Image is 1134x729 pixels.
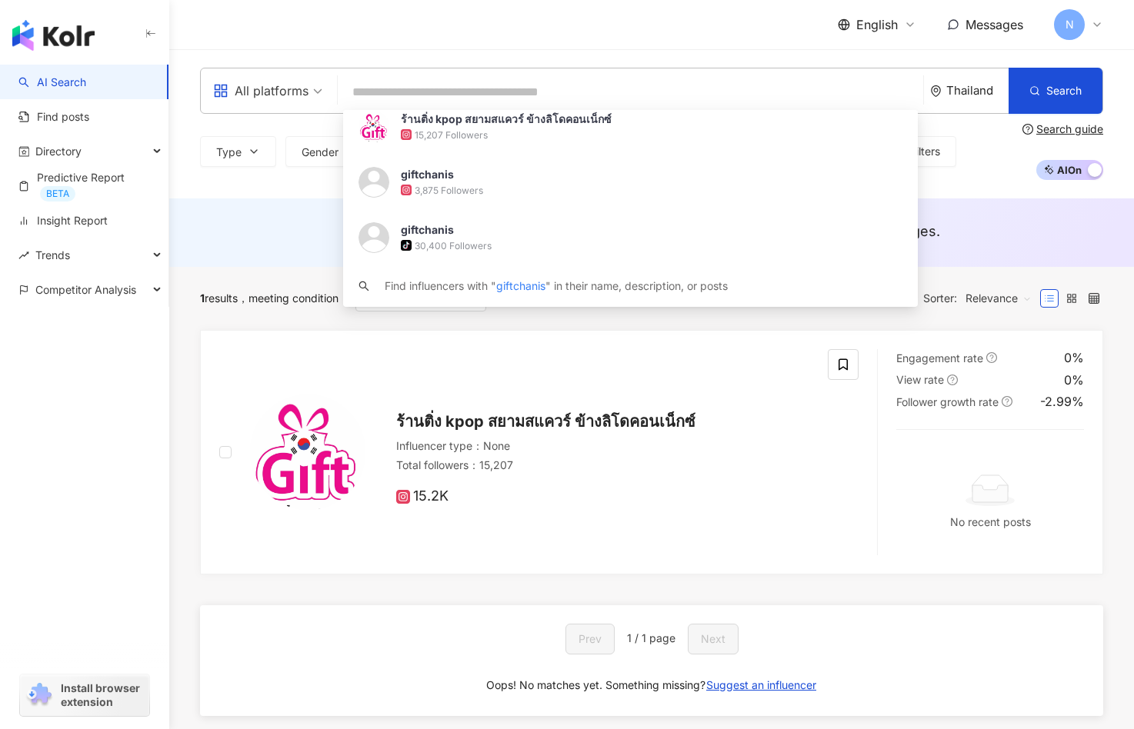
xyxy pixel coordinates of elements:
[966,17,1023,32] span: Messages
[302,146,339,158] span: Gender
[1040,393,1084,410] div: -2.99%
[1046,85,1082,97] span: Search
[200,291,205,305] span: 1
[396,458,809,473] div: Total followers ： 15,207
[930,85,942,97] span: environment
[946,84,1009,97] div: Thailand
[382,136,479,167] button: Followers
[396,412,695,431] span: ร้านติ่ง kpop สยามสแควร์ ข้างลิโดคอนเน็กซ์
[896,351,983,364] span: Engagement rate
[627,632,675,644] span: 1 / 1 page
[383,221,940,241] div: AI suggests ：
[1022,124,1033,135] span: question-circle
[200,330,1103,574] a: KOL Avatarร้านติ่ง kpop สยามสแควร์ ข้างลิโดคอนเน็กซ์Influencer type：NoneTotal followers：15,20715....
[947,374,958,385] span: question-circle
[652,146,699,158] span: View rate
[1002,396,1012,407] span: question-circle
[688,624,739,654] button: Next
[923,286,1040,311] div: Sorter:
[489,136,626,167] button: Engagement rate
[399,146,445,158] span: Followers
[216,146,242,158] span: Type
[18,170,156,201] a: Predictive ReportBETA
[705,673,817,697] button: Suggest an influencer
[1066,16,1074,33] span: N
[25,683,54,707] img: chrome extension
[61,681,145,709] span: Install browser extension
[966,286,1032,311] span: Relevance
[856,16,898,33] span: English
[505,146,592,158] span: Engagement rate
[1064,371,1084,388] div: 0%
[986,352,997,363] span: question-circle
[18,213,108,228] a: Insight Report
[476,223,940,239] span: No results found. Try searching with different keywords or languages.
[759,146,806,158] span: Est. price
[12,20,95,51] img: logo
[35,134,82,168] span: Directory
[238,291,349,305] span: meeting condition ：
[18,250,29,261] span: rise
[213,78,309,103] div: All platforms
[492,292,521,305] div: Reset
[18,75,86,90] a: searchAI Search
[896,373,944,386] span: View rate
[35,272,136,307] span: Competitor Analysis
[883,145,940,158] span: More filters
[1064,349,1084,366] div: 0%
[200,136,276,167] button: Type
[250,394,365,510] img: KOL Avatar
[1036,123,1103,135] div: Search guide
[200,292,238,305] div: results
[20,674,149,716] a: chrome extensionInstall browser extension
[486,677,705,693] div: Oops! No matches yet. Something missing?
[1009,68,1102,114] button: Search
[565,624,615,654] button: Prev
[950,514,1031,531] div: No recent posts
[706,679,816,691] span: Suggest an influencer
[743,136,841,167] button: Est. price
[396,488,449,504] span: 15.2K
[35,238,70,272] span: Trends
[396,438,809,454] div: Influencer type ： None
[355,285,486,311] span: Keyword：giftchanis
[213,83,228,98] span: appstore
[18,109,89,125] a: Find posts
[635,136,734,167] button: View rate
[285,136,373,167] button: Gender
[896,395,999,408] span: Follower growth rate
[850,136,956,167] button: More filters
